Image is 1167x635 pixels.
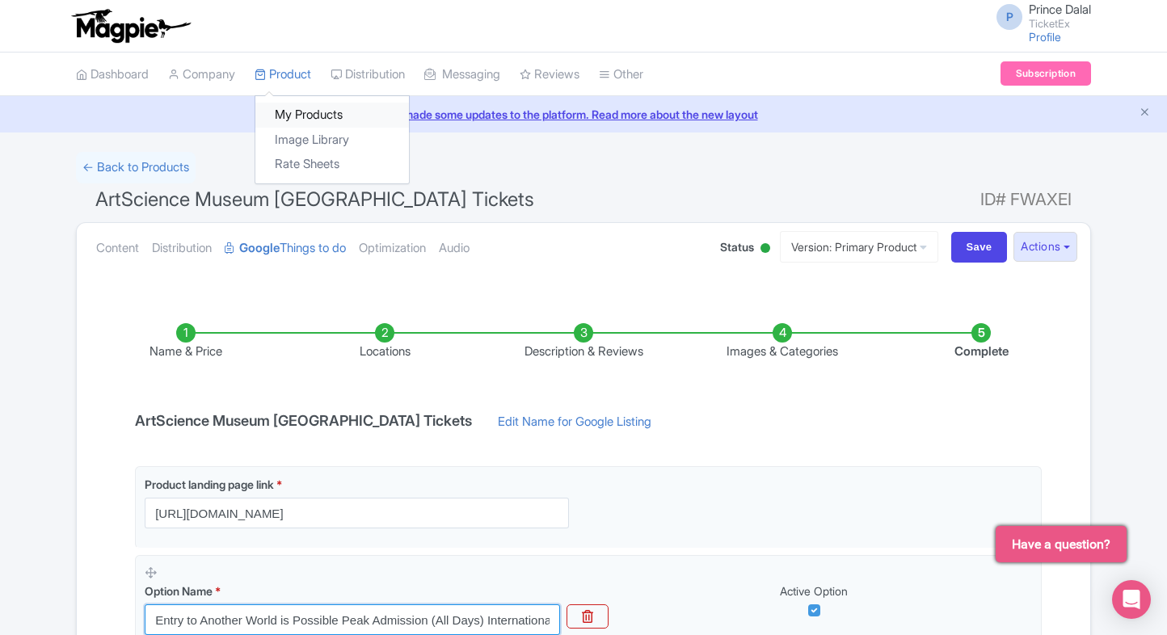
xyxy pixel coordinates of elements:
a: Dashboard [76,53,149,97]
input: Option Name [145,604,560,635]
span: Active Option [780,584,848,598]
button: Close announcement [1139,104,1151,123]
a: Image Library [255,128,409,153]
a: Subscription [1001,61,1091,86]
li: Description & Reviews [484,323,683,361]
a: Audio [439,223,470,274]
a: Company [168,53,235,97]
input: Save [951,232,1008,263]
a: Other [599,53,643,97]
div: Open Intercom Messenger [1112,580,1151,619]
a: Distribution [152,223,212,274]
span: ArtScience Museum [GEOGRAPHIC_DATA] Tickets [95,187,534,211]
span: Option Name [145,584,213,598]
a: Edit Name for Google Listing [482,413,668,439]
span: Prince Dalal [1029,2,1091,17]
button: Actions [1013,232,1077,262]
li: Locations [285,323,484,361]
a: We made some updates to the platform. Read more about the new layout [10,106,1157,123]
input: Product landing page link [145,498,569,528]
a: Profile [1029,30,1061,44]
a: Rate Sheets [255,152,409,177]
span: ID# FWAXEI [980,183,1072,216]
a: GoogleThings to do [225,223,346,274]
span: P [996,4,1022,30]
a: Optimization [359,223,426,274]
a: Product [255,53,311,97]
img: logo-ab69f6fb50320c5b225c76a69d11143b.png [68,8,193,44]
a: P Prince Dalal TicketEx [987,3,1091,29]
a: Reviews [520,53,579,97]
a: Version: Primary Product [780,231,938,263]
li: Name & Price [86,323,285,361]
a: Content [96,223,139,274]
h4: ArtScience Museum [GEOGRAPHIC_DATA] Tickets [125,413,482,429]
li: Complete [882,323,1081,361]
a: ← Back to Products [76,152,196,183]
span: Have a question? [1012,535,1110,554]
div: Active [757,237,773,262]
span: Product landing page link [145,477,274,491]
strong: Google [239,239,280,258]
a: My Products [255,103,409,128]
small: TicketEx [1029,19,1091,29]
span: Status [720,238,754,255]
li: Images & Categories [683,323,882,361]
a: Messaging [424,53,500,97]
a: Distribution [331,53,405,97]
button: Have a question? [996,526,1127,562]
